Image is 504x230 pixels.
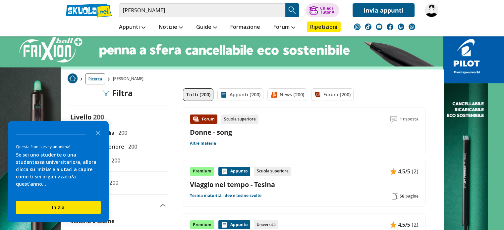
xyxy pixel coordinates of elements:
[306,3,339,17] button: ChiediTutor AI
[220,91,227,98] img: Appunti filtro contenuto
[390,116,397,122] img: Commenti lettura
[190,193,261,198] a: Tesina maturità: idee e tesine svolte
[307,22,341,32] a: Ripetizioni
[217,88,263,101] a: Appunti (200)
[126,142,137,151] span: 200
[376,23,382,30] img: youtube
[221,221,228,228] img: Appunti contenuto
[254,167,291,176] div: Scuola superiore
[190,115,217,124] div: Forum
[387,23,393,30] img: facebook
[400,115,419,124] span: 1 risposta
[160,204,166,207] img: Apri e chiudi sezione
[218,167,250,176] div: Appunto
[117,22,147,33] a: Appunti
[190,141,216,146] a: Altre materie
[16,151,101,188] div: Se sei uno studente o una studentessa universitario/a, allora clicca su 'Inizia' e aiutaci a capi...
[398,23,404,30] img: twitch
[400,194,404,199] span: 56
[412,220,419,229] span: (2)
[267,88,307,101] a: News (200)
[190,167,214,176] div: Premium
[103,90,109,96] img: Filtra filtri mobile
[409,23,415,30] img: WhatsApp
[16,201,101,214] button: Inizia
[285,3,299,17] button: Search Button
[390,221,397,228] img: Appunti contenuto
[85,73,105,84] a: Ricerca
[287,5,297,15] img: Cerca appunti, riassunti o versioni
[353,3,415,17] a: Invia appunti
[93,113,104,121] span: 200
[107,178,118,187] span: 200
[412,167,419,176] span: (2)
[157,22,185,33] a: Notizie
[229,22,262,33] a: Formazione
[270,91,277,98] img: News filtro contenuto
[406,194,419,199] span: pagine
[221,168,228,175] img: Appunti contenuto
[190,220,214,229] div: Premium
[314,91,321,98] img: Forum filtro contenuto
[398,167,410,176] span: 4.5/5
[272,22,297,33] a: Forum
[221,115,258,124] div: Scuola superiore
[398,220,410,229] span: 4.5/5
[390,168,397,175] img: Appunti contenuto
[190,180,419,189] a: Viaggio nel tempo - Tesina
[8,121,109,222] div: Survey
[190,128,232,137] a: Donne - song
[354,23,361,30] img: instagram
[195,22,219,33] a: Guide
[365,23,371,30] img: tiktok
[254,220,278,229] div: Università
[16,144,101,150] div: Questa è un survey anonima!
[218,220,250,229] div: Appunto
[113,73,146,84] span: [PERSON_NAME]
[183,88,213,101] a: Tutti (200)
[109,156,120,165] span: 200
[68,73,78,83] img: Home
[311,88,354,101] a: Forum (200)
[70,113,91,121] label: Livello
[91,126,105,139] button: Close the survey
[320,6,335,14] div: Chiedi Tutor AI
[103,88,133,98] div: Filtra
[116,128,127,137] span: 200
[424,3,438,17] img: mgsica
[193,116,199,122] img: Forum contenuto
[392,193,398,200] img: Pagine
[119,3,285,17] input: Cerca appunti, riassunti o versioni
[68,73,78,84] a: Home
